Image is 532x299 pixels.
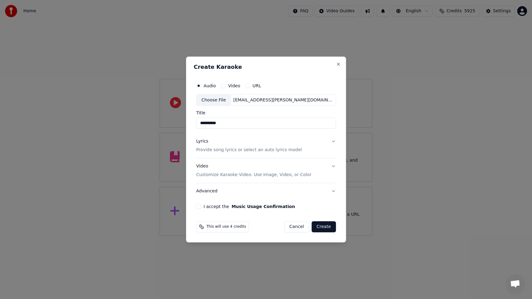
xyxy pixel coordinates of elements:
div: Video [196,163,311,178]
div: [EMAIL_ADDRESS][PERSON_NAME][DOMAIN_NAME]/Shared drives/Sing King G Drive/Filemaker/CPT_Tracks/Ne... [231,97,336,103]
label: Title [196,111,336,115]
span: This will use 4 credits [206,224,246,229]
p: Provide song lyrics or select an auto lyrics model [196,147,302,153]
div: Choose File [196,95,231,106]
button: Advanced [196,183,336,199]
div: Lyrics [196,139,208,145]
button: Create [312,221,336,232]
h2: Create Karaoke [194,64,338,70]
p: Customize Karaoke Video: Use Image, Video, or Color [196,172,311,178]
label: Audio [204,84,216,88]
button: VideoCustomize Karaoke Video: Use Image, Video, or Color [196,159,336,183]
label: Video [228,84,240,88]
button: I accept the [232,204,295,209]
button: LyricsProvide song lyrics or select an auto lyrics model [196,134,336,158]
label: I accept the [204,204,295,209]
label: URL [252,84,261,88]
button: Cancel [284,221,309,232]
